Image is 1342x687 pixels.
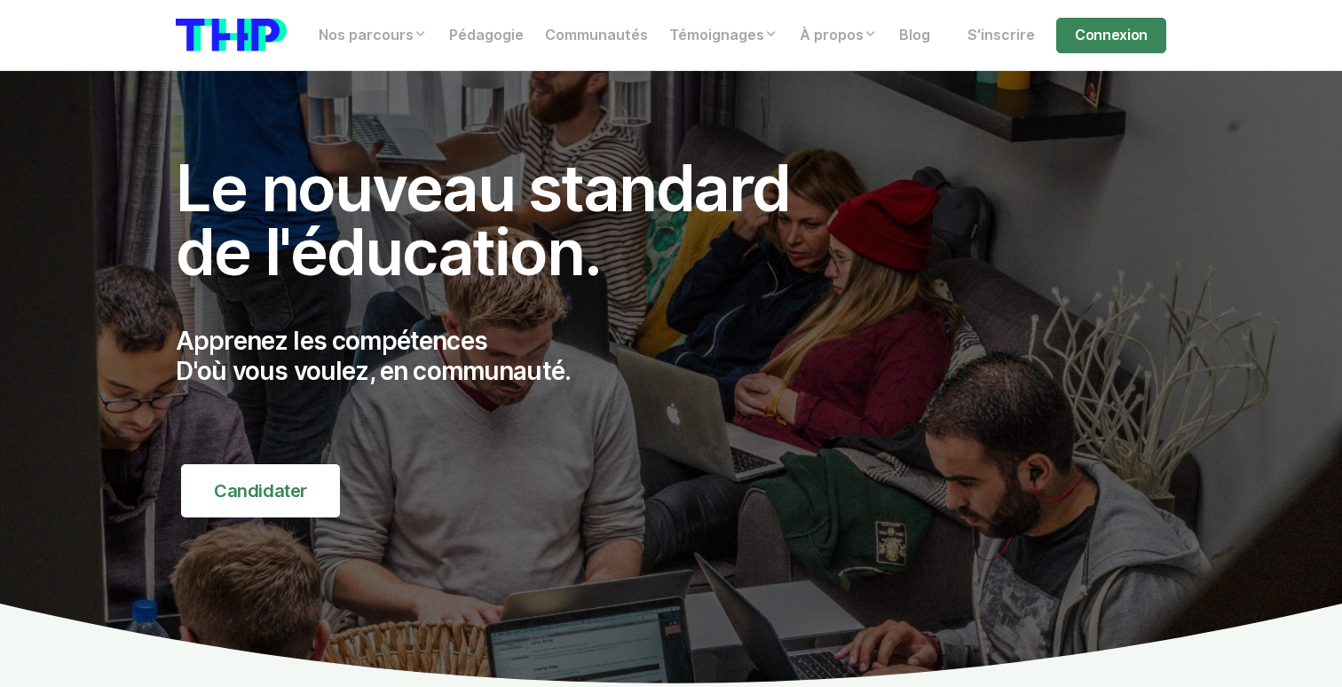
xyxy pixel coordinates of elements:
[789,18,888,53] a: À propos
[1056,18,1166,53] a: Connexion
[659,18,789,53] a: Témoignages
[308,18,438,53] a: Nos parcours
[957,18,1046,53] a: S'inscrire
[176,327,829,386] p: Apprenez les compétences D'où vous voulez, en communauté.
[534,18,659,53] a: Communautés
[888,18,941,53] a: Blog
[176,156,829,284] h1: Le nouveau standard de l'éducation.
[176,19,287,51] img: logo
[181,464,340,517] a: Candidater
[438,18,534,53] a: Pédagogie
